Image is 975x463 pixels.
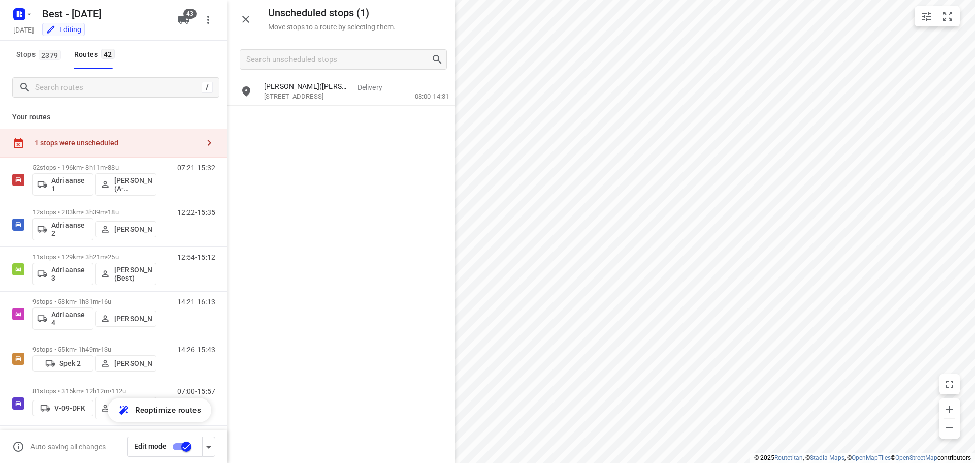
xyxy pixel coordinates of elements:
div: grid [227,78,455,462]
p: Adriaanse 3 [51,266,89,282]
p: Spek 2 [59,359,81,367]
p: [PERSON_NAME] [114,225,152,233]
p: 14:26-15:43 [177,346,215,354]
p: Adriaanse 1 [51,176,89,193]
p: 9 stops • 58km • 1h31m [32,298,156,305]
span: 16u [101,298,111,305]
p: Delivery [357,82,395,92]
span: • [106,208,108,216]
p: 12:22-15:35 [177,208,215,217]
p: 9 stops • 55km • 1h49m [32,346,156,353]
p: 14:21-16:13 [177,298,215,306]
button: V-09-DFK [32,400,93,416]
button: More [198,10,218,30]
p: [PERSON_NAME] [114,315,152,323]
button: Adriaanse 3 [32,263,93,285]
p: Adriaanse 2 [51,221,89,237]
div: small contained button group [915,6,960,26]
button: Fit zoom [937,6,958,26]
div: / [202,82,213,93]
p: 81 stops • 315km • 12h12m [32,387,156,395]
p: 11 stops • 129km • 3h21m [32,253,156,261]
div: Driver app settings [203,440,215,453]
p: 52 stops • 196km • 8h11m [32,164,156,171]
p: 07:00-15:57 [177,387,215,395]
p: 12:54-15:12 [177,253,215,261]
button: Map settings [917,6,937,26]
span: 112u [111,387,126,395]
button: Close [236,9,256,29]
button: [PERSON_NAME] (Best) [95,263,156,285]
button: Adriaanse 1 [32,173,93,196]
input: Search routes [35,80,202,96]
p: 07:21-15:32 [177,164,215,172]
span: • [99,346,101,353]
a: OpenMapTiles [852,454,891,461]
a: Routetitan [774,454,803,461]
button: 43 [174,10,194,30]
h5: Project date [9,24,38,36]
h5: Rename [38,6,170,22]
div: 1 stops were unscheduled [35,139,199,147]
p: V-09-DFK [54,404,85,412]
div: Routes [74,48,118,61]
p: Auto-saving all changes [30,443,106,451]
div: You are currently in edit mode. [46,24,81,35]
p: 08:00-14:31 [399,91,449,102]
span: 25u [108,253,118,261]
a: OpenStreetMap [895,454,937,461]
button: Adriaanse 4 [32,307,93,330]
input: Search unscheduled stops [246,52,431,68]
span: Reoptimize routes [135,404,201,417]
span: 13u [101,346,111,353]
button: Spek 2 [32,355,93,372]
button: [PERSON_NAME] [95,221,156,237]
span: • [99,298,101,305]
span: 18u [108,208,118,216]
span: Stops [16,48,64,61]
p: [PERSON_NAME] (A-flexibleservice - Best - ZZP) [114,176,152,193]
p: Adriaanse 4 [51,311,89,327]
p: [STREET_ADDRESS] [264,91,349,102]
p: [PERSON_NAME] [114,359,152,367]
div: Search [431,53,446,66]
a: Stadia Maps [810,454,844,461]
button: [PERSON_NAME] [95,311,156,327]
h5: Unscheduled stops ( 1 ) [268,7,396,19]
p: 12 stops • 203km • 3h39m [32,208,156,216]
p: [PERSON_NAME]([PERSON_NAME]) [264,81,349,91]
span: — [357,93,363,101]
span: 43 [183,9,197,19]
button: Adriaanse 2 [32,218,93,240]
button: [PERSON_NAME] [95,355,156,372]
span: 88u [108,164,118,171]
p: [PERSON_NAME] (Best) [114,266,152,282]
span: Edit mode [134,442,167,450]
span: • [109,387,111,395]
li: © 2025 , © , © © contributors [754,454,971,461]
span: • [106,253,108,261]
span: • [106,164,108,171]
span: 2379 [39,50,61,60]
span: 42 [101,49,115,59]
button: [PERSON_NAME] (Best) [95,397,156,419]
button: [PERSON_NAME] (A-flexibleservice - Best - ZZP) [95,173,156,196]
p: Move stops to a route by selecting them. [268,23,396,31]
p: Your routes [12,112,215,122]
button: Reoptimize routes [108,398,211,422]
